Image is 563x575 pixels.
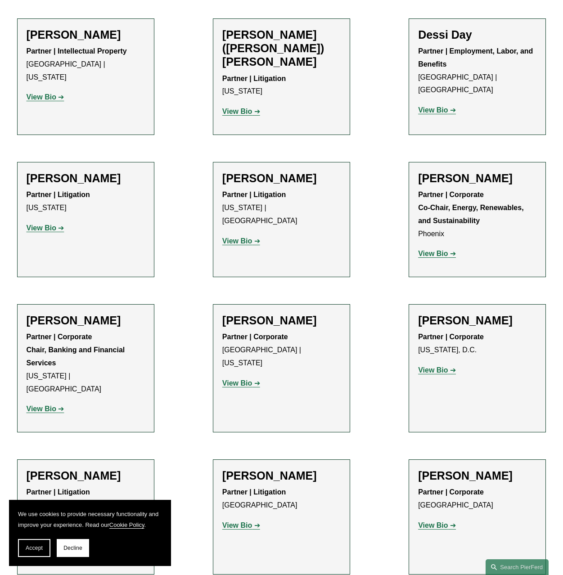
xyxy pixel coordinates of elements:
[27,28,145,41] h2: [PERSON_NAME]
[418,521,456,529] a: View Bio
[418,106,448,114] strong: View Bio
[222,331,341,369] p: [GEOGRAPHIC_DATA] | [US_STATE]
[222,237,252,245] strong: View Bio
[27,331,145,395] p: [US_STATE] | [GEOGRAPHIC_DATA]
[418,189,536,240] p: Phoenix
[222,171,341,185] h2: [PERSON_NAME]
[222,521,260,529] a: View Bio
[27,333,127,367] strong: Partner | Corporate Chair, Banking and Financial Services
[27,93,56,101] strong: View Bio
[418,28,536,41] h2: Dessi Day
[27,191,90,198] strong: Partner | Litigation
[418,366,448,374] strong: View Bio
[27,469,145,482] h2: [PERSON_NAME]
[418,488,484,496] strong: Partner | Corporate
[18,539,50,557] button: Accept
[27,488,90,496] strong: Partner | Litigation
[418,204,526,225] strong: Co-Chair, Energy, Renewables, and Sustainability
[418,521,448,529] strong: View Bio
[418,486,536,512] p: [GEOGRAPHIC_DATA]
[27,405,64,413] a: View Bio
[222,521,252,529] strong: View Bio
[222,469,341,482] h2: [PERSON_NAME]
[18,509,162,530] p: We use cookies to provide necessary functionality and improve your experience. Read our .
[222,237,260,245] a: View Bio
[57,539,89,557] button: Decline
[27,47,127,55] strong: Partner | Intellectual Property
[26,545,43,551] span: Accept
[27,405,56,413] strong: View Bio
[418,250,456,257] a: View Bio
[222,379,260,387] a: View Bio
[418,106,456,114] a: View Bio
[418,366,456,374] a: View Bio
[27,224,56,232] strong: View Bio
[222,191,286,198] strong: Partner | Litigation
[418,191,484,198] strong: Partner | Corporate
[27,171,145,185] h2: [PERSON_NAME]
[222,333,288,341] strong: Partner | Corporate
[418,250,448,257] strong: View Bio
[222,108,260,115] a: View Bio
[418,469,536,482] h2: [PERSON_NAME]
[222,28,341,69] h2: [PERSON_NAME] ([PERSON_NAME]) [PERSON_NAME]
[418,171,536,185] h2: [PERSON_NAME]
[222,108,252,115] strong: View Bio
[418,45,536,97] p: [GEOGRAPHIC_DATA] | [GEOGRAPHIC_DATA]
[222,488,286,496] strong: Partner | Litigation
[418,314,536,327] h2: [PERSON_NAME]
[27,314,145,327] h2: [PERSON_NAME]
[27,486,145,538] p: [GEOGRAPHIC_DATA]
[27,224,64,232] a: View Bio
[486,559,549,575] a: Search this site
[222,75,286,82] strong: Partner | Litigation
[63,545,82,551] span: Decline
[27,93,64,101] a: View Bio
[27,189,145,215] p: [US_STATE]
[222,379,252,387] strong: View Bio
[418,331,536,357] p: [US_STATE], D.C.
[418,333,484,341] strong: Partner | Corporate
[418,47,535,68] strong: Partner | Employment, Labor, and Benefits
[222,486,341,512] p: [GEOGRAPHIC_DATA]
[222,72,341,99] p: [US_STATE]
[27,45,145,84] p: [GEOGRAPHIC_DATA] | [US_STATE]
[222,314,341,327] h2: [PERSON_NAME]
[109,521,144,528] a: Cookie Policy
[222,189,341,227] p: [US_STATE] | [GEOGRAPHIC_DATA]
[9,500,171,566] section: Cookie banner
